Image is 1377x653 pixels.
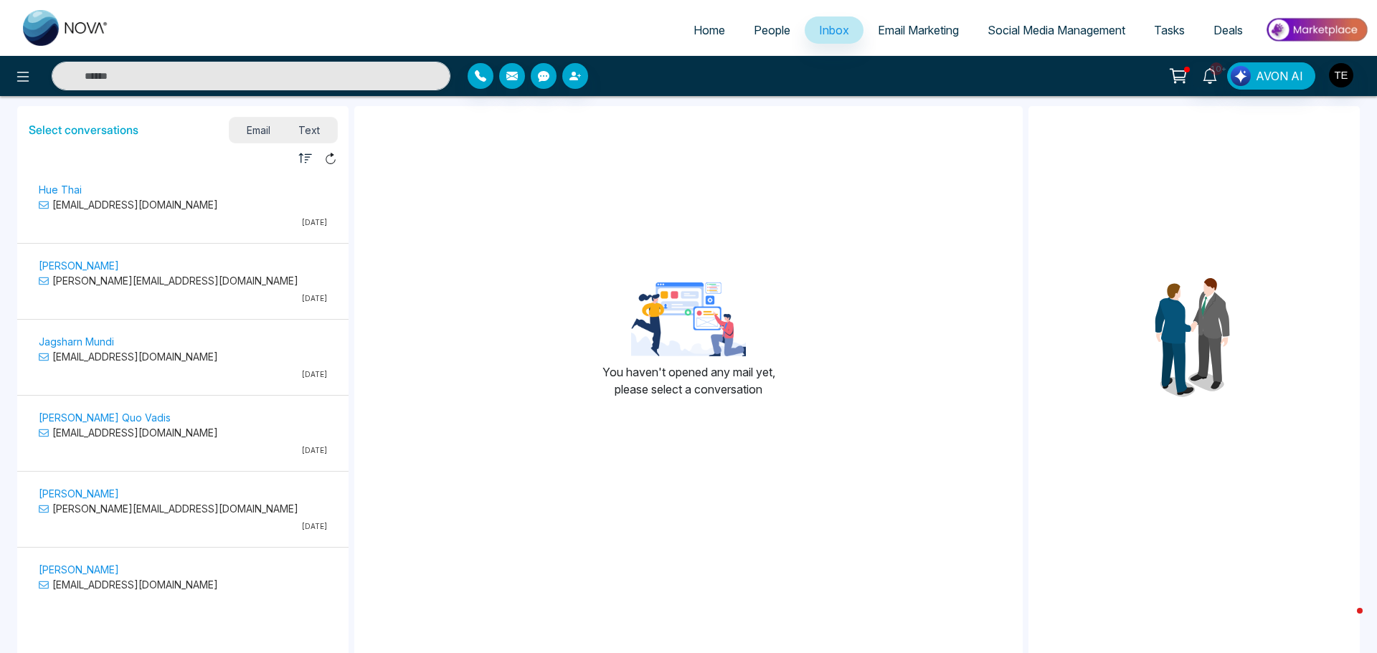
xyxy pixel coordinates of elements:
p: [DATE] [39,369,327,380]
button: AVON AI [1227,62,1315,90]
p: [PERSON_NAME] [39,486,327,501]
a: Email Marketing [863,16,973,44]
p: Jagsharn Mundi [39,334,327,349]
span: Tasks [1154,23,1185,37]
img: Market-place.gif [1264,14,1368,46]
p: You haven't opened any mail yet, please select a conversation [602,363,775,398]
a: Tasks [1140,16,1199,44]
a: People [739,16,805,44]
a: Deals [1199,16,1257,44]
span: Social Media Management [988,23,1125,37]
img: Lead Flow [1231,66,1251,86]
a: Inbox [805,16,863,44]
span: Email [232,120,285,140]
span: Email Marketing [878,23,959,37]
span: 10+ [1210,62,1223,75]
span: Home [694,23,725,37]
p: [DATE] [39,293,327,304]
p: [DATE] [39,217,327,228]
a: Social Media Management [973,16,1140,44]
p: [PERSON_NAME][EMAIL_ADDRESS][DOMAIN_NAME] [39,273,327,288]
span: Deals [1213,23,1243,37]
span: Text [285,120,335,140]
p: [EMAIL_ADDRESS][DOMAIN_NAME] [39,425,327,440]
img: Nova CRM Logo [23,10,109,46]
p: [DATE] [39,521,327,532]
p: [EMAIL_ADDRESS][DOMAIN_NAME] [39,577,327,592]
p: [DATE] [39,445,327,456]
span: AVON AI [1256,67,1303,85]
img: User Avatar [1329,63,1353,87]
p: [PERSON_NAME] [39,258,327,273]
p: [EMAIL_ADDRESS][DOMAIN_NAME] [39,349,327,364]
span: People [754,23,790,37]
p: [PERSON_NAME] Quo Vadis [39,410,327,425]
h5: Select conversations [29,123,138,137]
p: [PERSON_NAME][EMAIL_ADDRESS][DOMAIN_NAME] [39,501,327,516]
p: [PERSON_NAME] [39,562,327,577]
p: [EMAIL_ADDRESS][DOMAIN_NAME] [39,197,327,212]
a: Home [679,16,739,44]
a: 10+ [1193,62,1227,87]
iframe: Intercom live chat [1328,604,1363,639]
p: Hue Thai [39,182,327,197]
img: landing-page-for-google-ads-3.png [631,282,746,356]
span: Inbox [819,23,849,37]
